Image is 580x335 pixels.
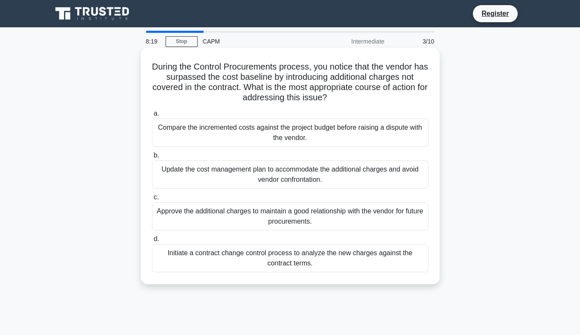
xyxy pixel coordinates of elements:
a: Stop [166,36,198,47]
span: d. [154,235,159,242]
div: Update the cost management plan to accommodate the additional charges and avoid vendor confrontat... [152,160,428,189]
div: 3/10 [390,33,440,50]
div: 8:19 [141,33,166,50]
div: Initiate a contract change control process to analyze the new charges against the contract terms. [152,244,428,272]
div: Compare the incremented costs against the project budget before raising a dispute with the vendor. [152,119,428,147]
div: Intermediate [315,33,390,50]
span: c. [154,193,159,201]
span: b. [154,151,159,159]
div: CAPM [198,33,315,50]
div: Approve the additional charges to maintain a good relationship with the vendor for future procure... [152,202,428,230]
h5: During the Control Procurements process, you notice that the vendor has surpassed the cost baseli... [151,61,429,103]
span: a. [154,110,159,117]
a: Register [476,8,514,19]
